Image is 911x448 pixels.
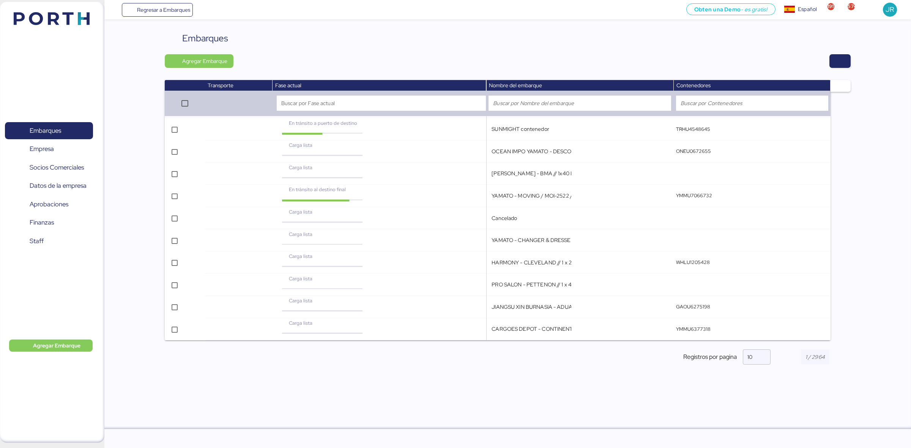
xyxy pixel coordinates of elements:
q-button: GAOU6275198 [676,303,710,310]
a: Staff [5,232,93,250]
span: Nombre del embarque [489,82,542,89]
a: Regresar a Embarques [122,3,193,17]
a: Datos de la empresa [5,177,93,195]
input: Buscar por Nombre del embarque [493,99,667,108]
span: Datos de la empresa [30,180,87,191]
button: Agregar Embarque [165,54,233,68]
span: Agregar Embarque [33,341,80,350]
span: 10 [747,354,752,360]
span: Finanzas [30,217,54,228]
span: Registros por pagina [683,352,737,362]
a: Empresa [5,140,93,158]
span: Carga lista [289,142,312,148]
button: Agregar Embarque [9,340,93,352]
q-button: YMMU7066732 [676,192,712,199]
span: Carga lista [289,253,312,259]
span: Transporte [208,82,233,89]
span: En tránsito a puerto de destino [289,120,357,126]
span: Aprobaciones [30,199,68,210]
span: En tránsito al destino final [289,186,346,193]
q-button: TRHU4548645 [676,126,710,132]
button: Menu [109,3,122,16]
div: Español [798,5,817,13]
span: Carga lista [289,164,312,171]
span: Carga lista [289,231,312,237]
q-button: ONEU0672655 [676,148,711,154]
span: Empresa [30,143,54,154]
span: Carga lista [289,209,312,215]
div: Embarques [182,31,228,45]
span: Carga lista [289,297,312,304]
q-button: YMMU6377318 [676,326,711,332]
span: Carga lista [289,320,312,326]
span: Contenedores [676,82,711,89]
span: Carga lista [289,275,312,282]
a: Aprobaciones [5,195,93,213]
a: Embarques [5,122,93,140]
span: Agregar Embarque [182,57,227,66]
q-button: WHLU1205428 [676,259,710,266]
span: JR [886,5,894,14]
span: Regresar a Embarques [137,5,190,14]
span: Embarques [30,125,61,136]
a: Socios Comerciales [5,159,93,176]
a: Finanzas [5,214,93,231]
input: 1 / 2964 [801,349,829,365]
input: Buscar por Contenedores [681,99,824,108]
span: Staff [30,236,44,247]
span: Socios Comerciales [30,162,84,173]
span: Fase actual [275,82,301,89]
